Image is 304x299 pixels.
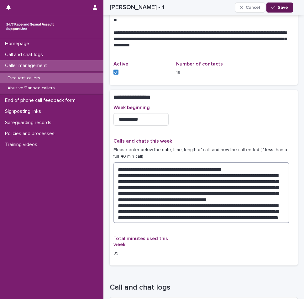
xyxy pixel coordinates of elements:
[235,3,265,13] button: Cancel
[5,20,55,33] img: rhQMoQhaT3yELyF149Cw
[246,5,260,10] span: Cancel
[278,5,288,10] span: Save
[113,61,128,66] span: Active
[110,4,164,11] h2: [PERSON_NAME] - 1
[3,131,60,137] p: Policies and processes
[3,86,60,91] p: Abusive/Banned callers
[3,41,34,47] p: Homepage
[110,283,298,292] h1: Call and chat logs
[3,63,52,69] p: Caller management
[113,105,150,110] span: Week beginning
[3,142,42,148] p: Training videos
[176,70,231,76] p: 19
[3,76,45,81] p: Frequent callers
[266,3,293,13] button: Save
[3,52,48,58] p: Call and chat logs
[113,250,169,257] p: 85
[113,236,168,247] span: Total minutes used this week
[3,97,81,103] p: End of phone call feedback form
[3,108,46,114] p: Signposting links
[176,61,223,66] span: Number of contacts
[113,147,294,160] p: Please enter below the date; time; length of call; and how the call ended (if less than a full 40...
[113,139,172,144] span: Calls and chats this week
[3,120,56,126] p: Safeguarding records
